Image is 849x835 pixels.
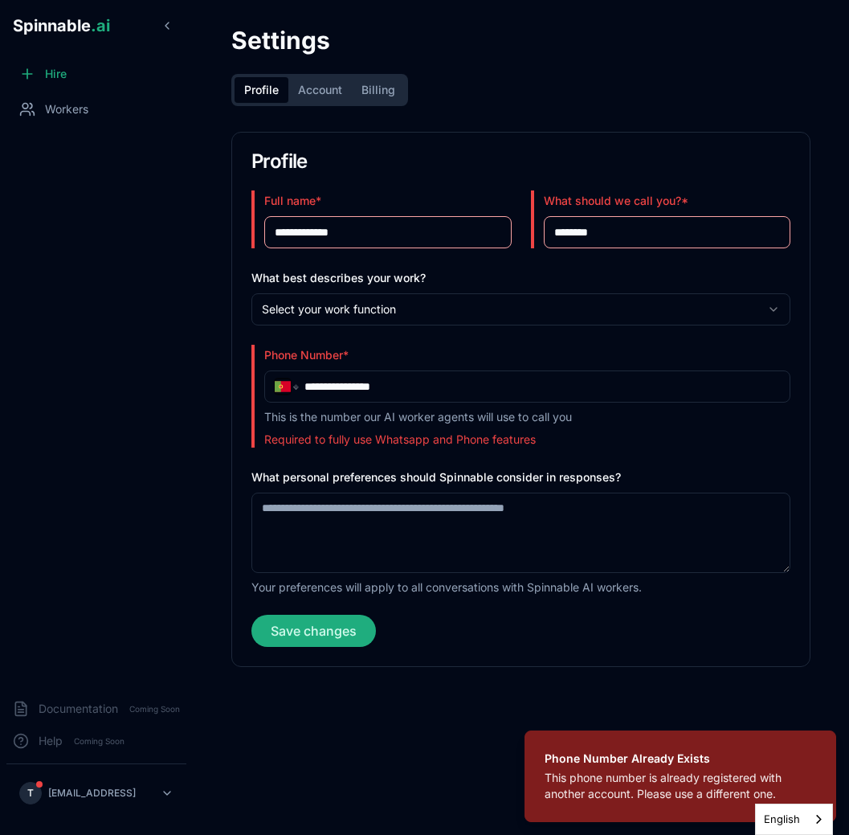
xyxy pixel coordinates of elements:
[264,409,790,425] p: This is the number our AI worker agents will use to call you
[756,804,832,834] a: English
[288,77,352,103] button: Account
[251,152,790,171] h3: Profile
[264,194,321,207] label: Full name
[231,26,810,55] h1: Settings
[251,271,426,284] label: What best describes your work?
[264,432,790,448] p: Required to fully use Whatsapp and Phone features
[352,77,405,103] button: Billing
[48,787,136,800] p: [EMAIL_ADDRESS]
[264,348,349,362] label: Phone Number
[69,734,129,749] span: Coming Soon
[13,777,180,809] button: T[EMAIL_ADDRESS]
[755,804,833,835] div: Language
[13,16,110,35] span: Spinnable
[27,787,34,800] span: T
[755,804,833,835] aside: Language selected: English
[45,66,67,82] span: Hire
[251,615,376,647] button: Save changes
[39,701,118,717] span: Documentation
[251,470,621,484] label: What personal preferences should Spinnable consider in responses?
[545,751,810,767] div: Phone Number Already Exists
[39,733,63,749] span: Help
[235,77,288,103] button: Profile
[251,579,790,596] p: Your preferences will apply to all conversations with Spinnable AI workers.
[45,101,88,117] span: Workers
[544,194,688,207] label: What should we call you?
[124,702,185,717] span: Coming Soon
[545,770,810,802] div: This phone number is already registered with another account. Please use a different one.
[91,16,110,35] span: .ai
